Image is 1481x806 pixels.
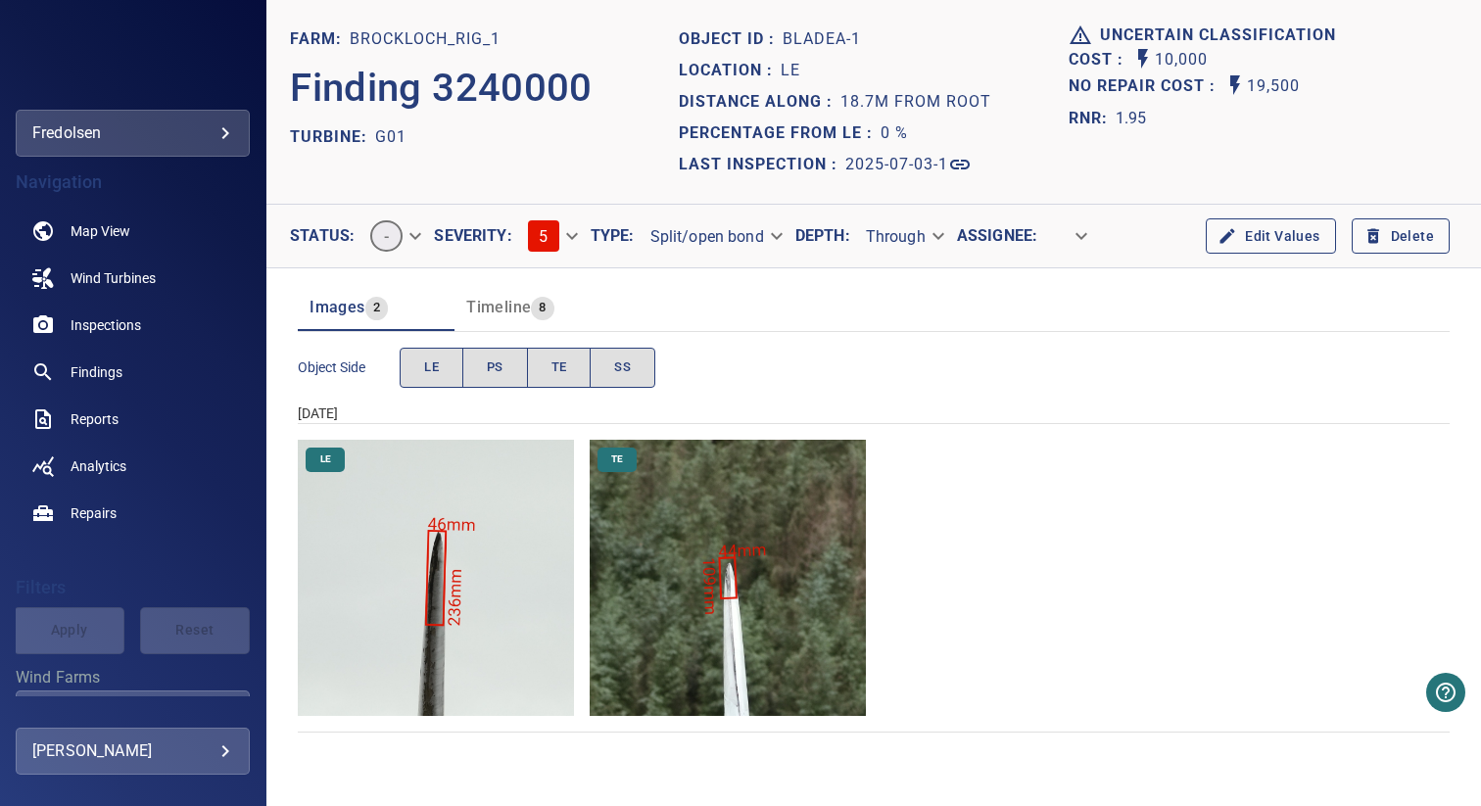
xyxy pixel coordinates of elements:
[531,297,553,319] span: 8
[1069,77,1223,96] h1: No Repair Cost :
[32,735,233,767] div: [PERSON_NAME]
[462,348,528,388] button: PS
[1131,47,1155,71] svg: Auto Cost
[845,153,948,176] p: 2025-07-03-1
[16,172,250,192] h4: Navigation
[16,302,250,349] a: inspections noActive
[591,228,635,244] label: Type :
[1069,103,1147,134] span: The ratio of the additional incurred cost of repair in 1 year and the cost of repairing today. Fi...
[527,348,592,388] button: TE
[1100,26,1344,45] h1: Uncertain classification
[350,27,501,51] p: Brockloch_Rig_1
[16,396,250,443] a: reports noActive
[614,356,631,379] span: SS
[16,490,250,537] a: repairs noActive
[375,125,406,149] p: G01
[32,118,233,149] div: fredolsen
[1069,107,1116,130] h1: RNR:
[16,349,250,396] a: findings noActive
[466,298,531,316] span: Timeline
[298,357,400,377] span: Object Side
[16,670,250,686] label: Wind Farms
[290,27,350,51] p: FARM:
[679,153,845,176] p: Last Inspection :
[71,409,119,429] span: Reports
[16,443,250,490] a: analytics noActive
[845,153,972,176] a: 2025-07-03-1
[71,503,117,523] span: Repairs
[290,59,593,118] p: Finding 3240000
[71,268,156,288] span: Wind Turbines
[840,90,991,114] p: 18.7m from root
[16,110,250,157] div: fredolsen
[795,228,850,244] label: Depth :
[957,228,1037,244] label: Assignee :
[781,59,800,82] p: LE
[71,315,141,335] span: Inspections
[1223,73,1247,97] svg: Auto No Repair Cost
[551,356,567,379] span: TE
[424,356,439,379] span: LE
[512,213,591,260] div: 5
[487,356,503,379] span: PS
[635,219,795,254] div: Split/open bond
[71,362,122,382] span: Findings
[1037,219,1100,254] div: ​
[16,255,250,302] a: windturbines noActive
[1069,47,1131,73] span: The base labour and equipment costs to repair the finding. Does not include the loss of productio...
[71,221,130,241] span: Map View
[1155,47,1208,73] p: 10,000
[783,27,861,51] p: bladeA-1
[850,219,957,254] div: Through
[1247,73,1300,100] p: 19,500
[290,228,355,244] label: Status :
[881,121,908,145] p: 0 %
[298,403,1450,423] div: [DATE]
[679,59,781,82] p: Location :
[309,452,343,466] span: LE
[400,348,463,388] button: LE
[365,297,388,319] span: 2
[679,90,840,114] p: Distance along :
[590,440,866,716] img: Brockloch_Rig_1/G01/2025-07-03-1/2025-07-03-1/image8wp11.jpg
[16,690,250,737] div: Wind Farms
[1116,107,1147,130] p: 1.95
[1069,51,1131,70] h1: Cost :
[1206,218,1335,255] button: Edit Values
[1069,73,1223,100] span: Projected additional costs incurred by waiting 1 year to repair. This is a function of possible i...
[590,348,655,388] button: SS
[355,213,434,260] div: -
[400,348,655,388] div: objectSide
[1352,218,1450,255] button: Delete
[290,125,375,149] p: TURBINE:
[310,298,364,316] span: Images
[16,208,250,255] a: map noActive
[298,440,574,716] img: Brockloch_Rig_1/G01/2025-07-03-1/2025-07-03-1/image24wp29.jpg
[679,121,881,145] p: Percentage from LE :
[71,456,126,476] span: Analytics
[679,27,783,51] p: Object ID :
[599,452,635,466] span: TE
[434,228,511,244] label: Severity :
[372,227,401,246] span: -
[539,227,548,246] span: 5
[16,578,250,597] h4: Filters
